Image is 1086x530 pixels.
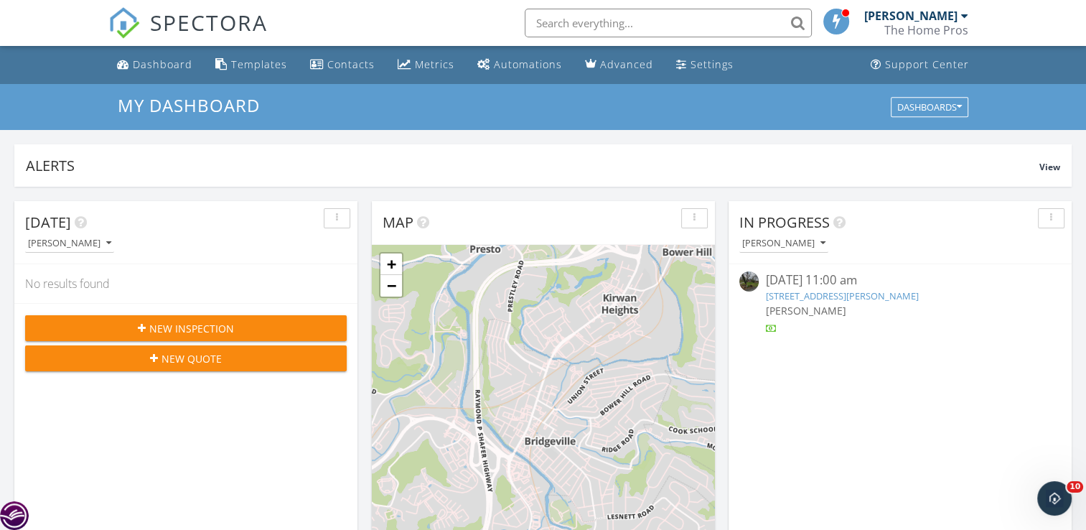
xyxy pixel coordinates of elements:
[766,289,919,302] a: [STREET_ADDRESS][PERSON_NAME]
[494,57,562,71] div: Automations
[150,7,268,37] span: SPECTORA
[525,9,812,37] input: Search everything...
[766,304,846,317] span: [PERSON_NAME]
[766,271,1034,289] div: [DATE] 11:00 am
[26,156,1039,175] div: Alerts
[1037,481,1072,516] iframe: Intercom live chat
[600,57,653,71] div: Advanced
[111,52,198,78] a: Dashboard
[670,52,739,78] a: Settings
[162,351,222,366] span: New Quote
[1039,161,1060,173] span: View
[133,57,192,71] div: Dashboard
[415,57,454,71] div: Metrics
[739,213,830,232] span: In Progress
[25,345,347,371] button: New Quote
[327,57,375,71] div: Contacts
[472,52,568,78] a: Automations (Basic)
[25,234,114,254] button: [PERSON_NAME]
[739,234,828,254] button: [PERSON_NAME]
[108,7,140,39] img: The Best Home Inspection Software - Spectora
[108,19,268,50] a: SPECTORA
[25,315,347,341] button: New Inspection
[739,271,759,291] img: streetview
[118,93,260,117] span: My Dashboard
[304,52,380,78] a: Contacts
[231,57,287,71] div: Templates
[1067,481,1083,493] span: 10
[380,254,402,275] a: Zoom in
[383,213,413,232] span: Map
[380,275,402,297] a: Zoom out
[149,321,234,336] span: New Inspection
[392,52,460,78] a: Metrics
[25,213,71,232] span: [DATE]
[210,52,293,78] a: Templates
[742,238,825,248] div: [PERSON_NAME]
[739,271,1061,335] a: [DATE] 11:00 am [STREET_ADDRESS][PERSON_NAME] [PERSON_NAME]
[28,238,111,248] div: [PERSON_NAME]
[579,52,659,78] a: Advanced
[14,264,357,303] div: No results found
